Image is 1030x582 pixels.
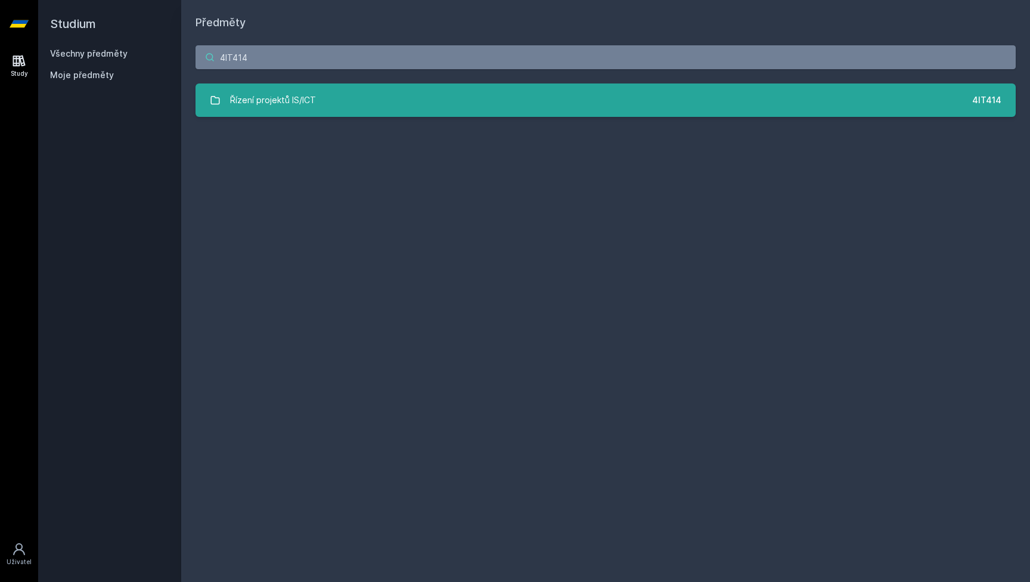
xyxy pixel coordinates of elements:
div: 4IT414 [972,94,1001,106]
div: Řízení projektů IS/ICT [230,88,316,112]
div: Uživatel [7,558,32,566]
input: Název nebo ident předmětu… [196,45,1016,69]
h1: Předměty [196,14,1016,31]
a: Řízení projektů IS/ICT 4IT414 [196,83,1016,117]
span: Moje předměty [50,69,114,81]
a: Uživatel [2,536,36,572]
a: Všechny předměty [50,48,128,58]
div: Study [11,69,28,78]
a: Study [2,48,36,84]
